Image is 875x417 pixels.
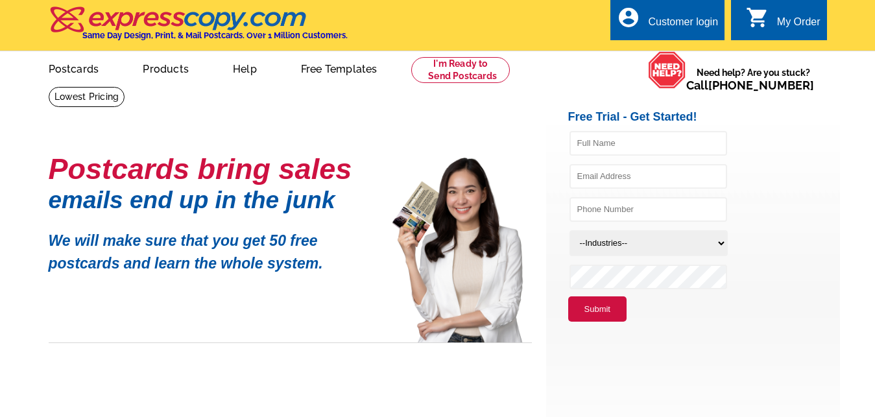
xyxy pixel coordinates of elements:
button: Submit [568,296,627,322]
a: Postcards [28,53,120,83]
i: shopping_cart [746,6,769,29]
h1: emails end up in the junk [49,193,373,207]
a: [PHONE_NUMBER] [708,78,814,92]
div: Customer login [648,16,718,34]
h2: Free Trial - Get Started! [568,110,840,125]
div: My Order [777,16,821,34]
a: Same Day Design, Print, & Mail Postcards. Over 1 Million Customers. [49,16,348,40]
a: Help [212,53,278,83]
span: Need help? Are you stuck? [686,66,821,92]
img: help [648,51,686,89]
a: Free Templates [280,53,398,83]
a: account_circle Customer login [617,14,718,30]
input: Email Address [569,164,727,189]
h1: Postcards bring sales [49,158,373,180]
input: Phone Number [569,197,727,222]
span: Call [686,78,814,92]
h4: Same Day Design, Print, & Mail Postcards. Over 1 Million Customers. [82,30,348,40]
a: Products [122,53,210,83]
p: We will make sure that you get 50 free postcards and learn the whole system. [49,220,373,274]
i: account_circle [617,6,640,29]
a: shopping_cart My Order [746,14,821,30]
input: Full Name [569,131,727,156]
